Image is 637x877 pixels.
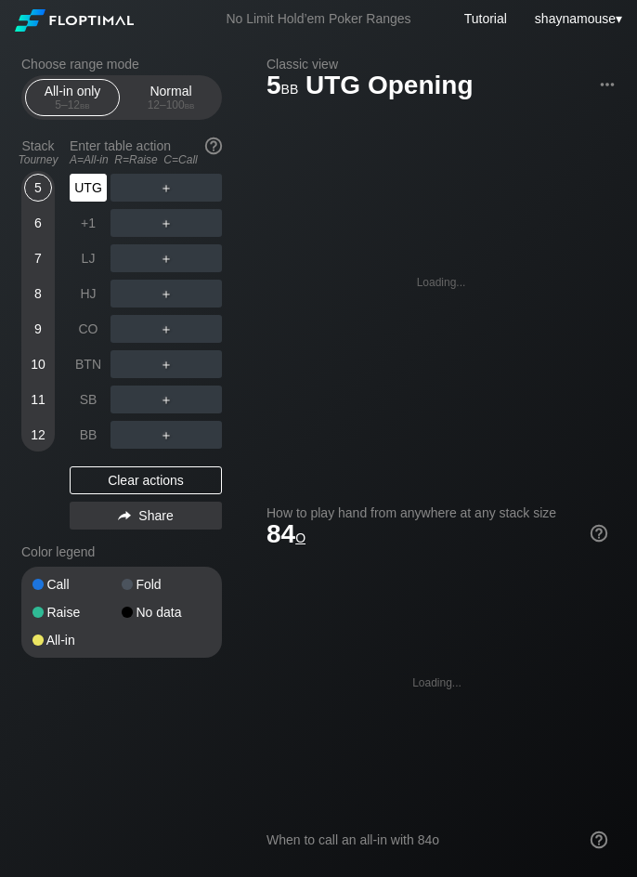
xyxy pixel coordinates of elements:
[264,72,301,102] span: 5
[198,11,438,31] div: No Limit Hold’em Poker Ranges
[32,578,122,591] div: Call
[70,315,107,343] div: CO
[118,511,131,521] img: share.864f2f62.svg
[535,11,616,26] span: shaynamouse
[281,77,299,98] span: bb
[132,98,210,111] div: 12 – 100
[110,209,222,237] div: ＋
[14,131,62,174] div: Stack
[24,350,52,378] div: 10
[110,280,222,308] div: ＋
[110,244,222,272] div: ＋
[70,174,107,202] div: UTG
[24,315,52,343] div: 9
[464,11,507,26] a: Tutorial
[266,57,616,72] h2: Classic view
[70,131,222,174] div: Enter table action
[33,98,111,111] div: 5 – 12
[110,350,222,378] div: ＋
[122,606,211,619] div: No data
[21,537,222,567] div: Color legend
[70,153,222,166] div: A=All-in R=Raise C=Call
[110,174,222,202] div: ＋
[80,98,90,111] span: bb
[530,8,625,29] div: ▾
[128,80,214,115] div: Normal
[24,244,52,272] div: 7
[122,578,211,591] div: Fold
[295,526,305,546] span: o
[24,280,52,308] div: 8
[303,72,475,102] span: UTG Opening
[24,386,52,413] div: 11
[70,386,107,413] div: SB
[266,519,305,548] span: 84
[417,276,466,289] div: Loading...
[32,606,122,619] div: Raise
[70,502,222,530] div: Share
[70,280,107,308] div: HJ
[15,9,134,32] img: Floptimal logo
[14,153,62,166] div: Tourney
[70,350,107,378] div: BTN
[30,80,115,115] div: All-in only
[597,74,617,95] img: ellipsis.fd386fe8.svg
[589,830,609,850] img: help.32db89a4.svg
[110,386,222,413] div: ＋
[266,832,607,847] div: When to call an all-in with 84o
[70,244,107,272] div: LJ
[203,136,224,156] img: help.32db89a4.svg
[70,466,222,494] div: Clear actions
[110,315,222,343] div: ＋
[412,676,461,689] div: Loading...
[21,57,222,72] h2: Choose range mode
[185,98,195,111] span: bb
[70,209,107,237] div: +1
[24,209,52,237] div: 6
[70,421,107,449] div: BB
[24,421,52,449] div: 12
[589,523,609,543] img: help.32db89a4.svg
[266,505,607,520] h2: How to play hand from anywhere at any stack size
[110,421,222,449] div: ＋
[24,174,52,202] div: 5
[32,634,122,647] div: All-in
